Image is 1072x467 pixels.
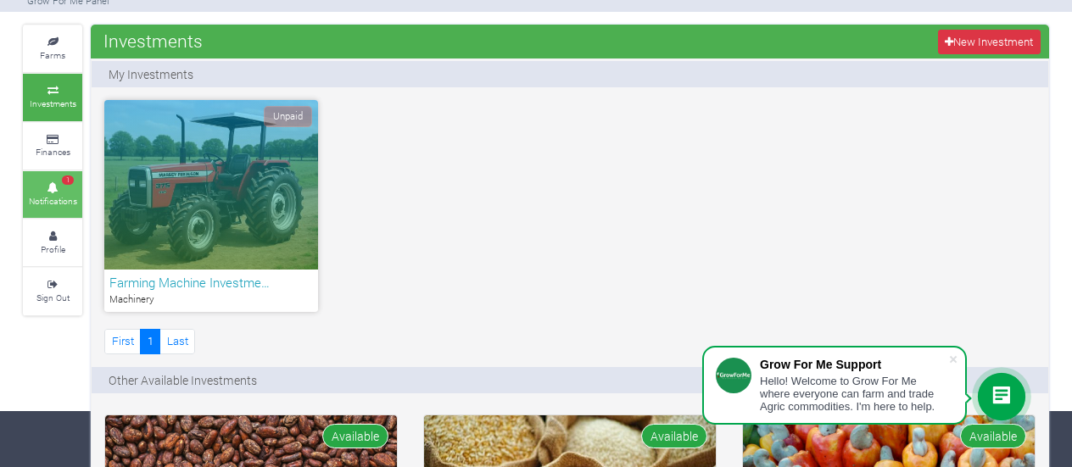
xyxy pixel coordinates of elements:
[62,175,74,186] span: 1
[23,25,82,72] a: Farms
[140,329,160,353] a: 1
[938,30,1041,54] a: New Investment
[36,146,70,158] small: Finances
[30,97,76,109] small: Investments
[109,275,313,290] h6: Farming Machine Investme…
[23,171,82,218] a: 1 Notifications
[322,424,388,448] span: Available
[109,371,257,389] p: Other Available Investments
[109,292,313,307] p: Machinery
[109,65,193,83] p: My Investments
[264,106,312,127] span: Unpaid
[29,195,77,207] small: Notifications
[641,424,707,448] span: Available
[104,329,195,353] nav: Page Navigation
[99,24,207,58] span: Investments
[159,329,195,353] a: Last
[23,220,82,266] a: Profile
[40,49,65,61] small: Farms
[104,100,318,312] a: Unpaid Farming Machine Investme… Machinery
[23,123,82,170] a: Finances
[104,329,141,353] a: First
[41,243,65,255] small: Profile
[36,292,70,303] small: Sign Out
[23,74,82,120] a: Investments
[760,375,948,413] div: Hello! Welcome to Grow For Me where everyone can farm and trade Agric commodities. I'm here to help.
[960,424,1026,448] span: Available
[760,358,948,371] div: Grow For Me Support
[23,268,82,314] a: Sign Out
